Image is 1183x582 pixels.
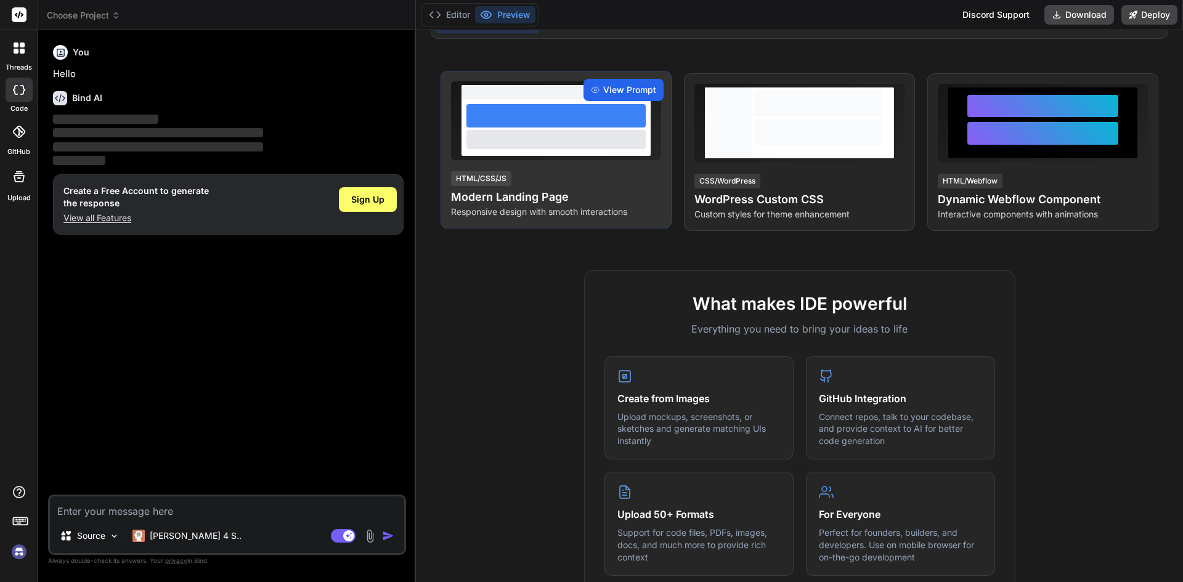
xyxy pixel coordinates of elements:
[63,212,209,224] p: View all Features
[938,208,1148,220] p: Interactive components with animations
[617,391,781,406] h4: Create from Images
[47,9,120,22] span: Choose Project
[617,507,781,522] h4: Upload 50+ Formats
[938,174,1002,188] div: HTML/Webflow
[9,541,30,562] img: signin
[53,115,158,124] span: ‌
[132,530,145,542] img: Claude 4 Sonnet
[694,208,905,220] p: Custom styles for theme enhancement
[6,62,32,73] label: threads
[955,5,1037,25] div: Discord Support
[63,185,209,209] h1: Create a Free Account to generate the response
[77,530,105,542] p: Source
[109,531,120,541] img: Pick Models
[1044,5,1114,25] button: Download
[604,291,995,317] h2: What makes IDE powerful
[72,92,102,104] h6: Bind AI
[819,411,982,447] p: Connect repos, talk to your codebase, and provide context to AI for better code generation
[819,391,982,406] h4: GitHub Integration
[351,193,384,206] span: Sign Up
[475,6,535,23] button: Preview
[150,530,242,542] p: [PERSON_NAME] 4 S..
[451,188,661,206] h4: Modern Landing Page
[53,142,263,152] span: ‌
[7,193,31,203] label: Upload
[363,529,377,543] img: attachment
[53,67,404,81] p: Hello
[424,6,475,23] button: Editor
[819,507,982,522] h4: For Everyone
[53,156,105,165] span: ‌
[7,147,30,157] label: GitHub
[53,128,263,137] span: ‌
[604,321,995,336] p: Everything you need to bring your ideas to life
[694,174,760,188] div: CSS/WordPress
[617,527,781,563] p: Support for code files, PDFs, images, docs, and much more to provide rich context
[819,527,982,563] p: Perfect for founders, builders, and developers. Use on mobile browser for on-the-go development
[603,84,656,96] span: View Prompt
[1121,5,1177,25] button: Deploy
[694,191,905,208] h4: WordPress Custom CSS
[451,171,511,186] div: HTML/CSS/JS
[938,191,1148,208] h4: Dynamic Webflow Component
[451,206,661,218] p: Responsive design with smooth interactions
[48,555,406,567] p: Always double-check its answers. Your in Bind
[73,46,89,59] h6: You
[382,530,394,542] img: icon
[10,103,28,114] label: code
[617,411,781,447] p: Upload mockups, screenshots, or sketches and generate matching UIs instantly
[165,557,187,564] span: privacy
